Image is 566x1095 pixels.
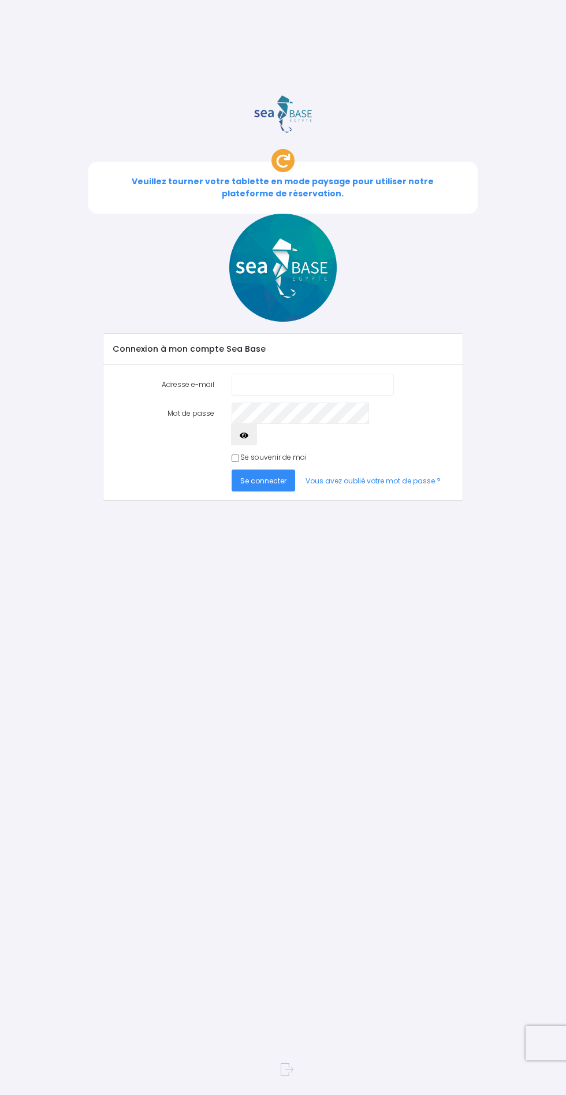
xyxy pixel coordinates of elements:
[132,176,434,199] span: Veuillez tourner votre tablette en mode paysage pour utiliser notre plateforme de réservation.
[240,452,307,463] label: Se souvenir de moi
[254,95,312,133] img: logo_color1.png
[240,476,286,486] span: Se connecter
[103,334,462,366] div: Connexion à mon compte Sea Base
[103,403,223,446] label: Mot de passe
[297,470,449,491] a: Vous avez oublié votre mot de passe ?
[103,374,223,395] label: Adresse e-mail
[232,470,295,491] button: Se connecter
